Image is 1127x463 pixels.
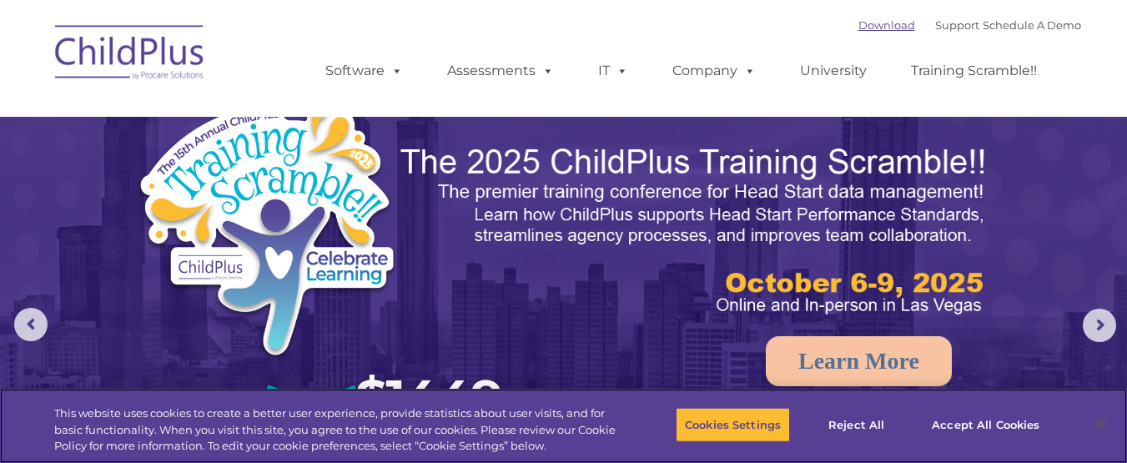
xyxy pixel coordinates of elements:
[676,407,790,442] button: Cookies Settings
[309,54,420,88] a: Software
[935,18,979,32] a: Support
[232,110,283,123] span: Last name
[581,54,645,88] a: IT
[766,336,952,386] a: Learn More
[232,179,303,191] span: Phone number
[54,405,620,455] div: This website uses cookies to create a better user experience, provide statistics about user visit...
[47,13,214,97] img: ChildPlus by Procare Solutions
[783,54,883,88] a: University
[430,54,571,88] a: Assessments
[983,18,1081,32] a: Schedule A Demo
[656,54,772,88] a: Company
[894,54,1054,88] a: Training Scramble!!
[858,18,915,32] a: Download
[858,18,1081,32] font: |
[1082,406,1119,443] button: Close
[804,407,908,442] button: Reject All
[923,407,1049,442] button: Accept All Cookies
